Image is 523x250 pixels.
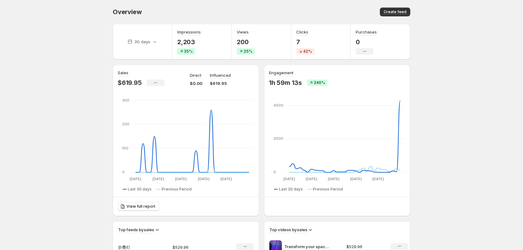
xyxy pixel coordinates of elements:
[190,72,201,78] p: Direct
[269,79,302,86] p: 1h 59m 13s
[153,177,164,181] text: [DATE]
[122,122,129,126] text: 200
[269,70,293,76] h3: Engagement
[122,170,125,174] text: 0
[372,177,384,181] text: [DATE]
[356,29,377,35] h3: Purchases
[237,29,249,35] h3: Views
[279,187,303,192] span: Last 30 days
[128,187,152,192] span: Last 30 days
[313,187,343,192] span: Previous Period
[177,38,201,46] p: 2,203
[350,177,362,181] text: [DATE]
[237,38,255,46] p: 200
[175,177,187,181] text: [DATE]
[190,80,202,86] p: $0.00
[162,187,192,192] span: Previous Period
[303,49,312,54] span: 42%
[177,29,201,35] h3: Impressions
[328,177,339,181] text: [DATE]
[134,39,150,45] p: 30 days
[127,204,155,209] span: View full report
[284,243,331,250] p: Transform your space with the DeckTok Smart Foldable Floor Lamp the perfect blend of style fu 1
[356,38,377,46] p: 0
[122,98,129,102] text: 300
[220,177,232,181] text: [DATE]
[244,49,252,54] span: 25%
[210,72,231,78] p: Influenced
[384,9,406,14] span: Create feed
[380,8,410,16] button: Create feed
[198,177,210,181] text: [DATE]
[118,202,159,211] a: View full report
[122,146,128,150] text: 100
[296,29,308,35] h3: Clicks
[210,80,231,86] p: $619.95
[283,177,295,181] text: [DATE]
[130,177,141,181] text: [DATE]
[306,177,317,181] text: [DATE]
[118,70,128,76] h3: Sales
[346,243,383,250] p: $529.96
[118,79,142,86] p: $619.95
[314,80,325,85] span: 246%
[113,8,142,16] span: Overview
[184,49,193,54] span: 35%
[296,38,314,46] p: 7
[273,170,276,174] text: 0
[273,136,283,141] text: 2000
[118,227,154,233] h3: Top feeds by sales
[273,103,283,107] text: 4000
[269,227,307,233] h3: Top videos by sales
